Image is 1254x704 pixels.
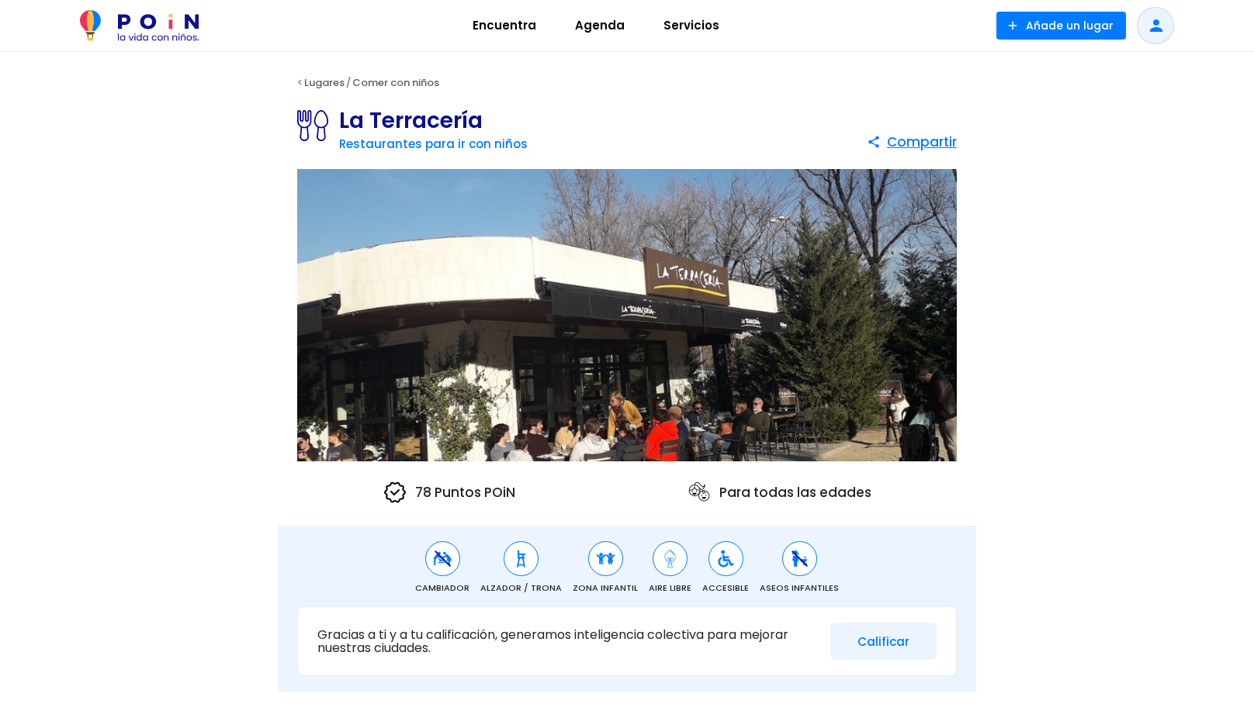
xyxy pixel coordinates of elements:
[830,623,937,661] button: Calificar
[297,169,957,462] img: La Terracería
[660,549,680,568] img: Aire Libre
[304,75,345,90] a: Lugares
[716,549,736,568] img: Accesible
[867,128,957,156] button: Compartir
[644,7,739,44] a: Servicios
[687,480,871,505] p: Para todas las edades
[453,7,556,44] a: Encuentra
[556,7,644,44] a: Agenda
[596,549,615,568] img: Zona Infantil
[649,581,691,595] span: Aire Libre
[317,628,819,655] p: Gracias a ti y a tu calificación, generamos inteligencia colectiva para mejorar nuestras ciudades.
[80,10,199,41] img: POiN
[339,110,528,132] h1: La Terracería
[511,549,531,568] img: Alzador / Trona
[480,581,562,595] span: Alzador / Trona
[339,136,528,152] a: Restaurantes para ir con niños
[568,13,632,38] span: Agenda
[573,581,638,595] span: Zona Infantil
[466,13,543,38] span: Encuentra
[352,75,439,90] a: Comer con niños
[656,13,726,38] span: Servicios
[415,581,469,595] span: Cambiador
[383,480,407,505] img: verified icon
[760,581,839,595] span: Aseos infantiles
[790,549,809,568] img: Aseos infantiles
[383,480,515,505] p: 78 Puntos POiN
[297,110,339,141] img: Restaurantes para ir con niños
[433,549,452,568] img: Cambiador
[687,480,712,505] img: ages icon
[996,12,1126,40] button: Añade un lugar
[278,71,976,95] div: < /
[702,581,749,595] span: Accesible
